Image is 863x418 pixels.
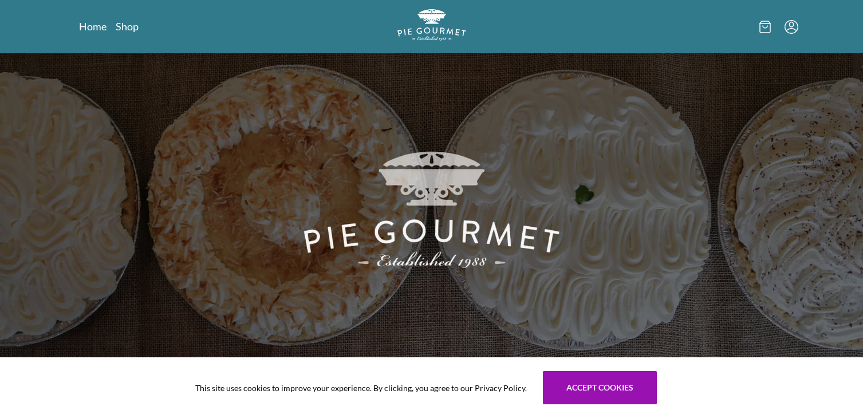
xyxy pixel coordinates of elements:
img: logo [397,9,466,41]
button: Accept cookies [543,371,657,404]
a: Shop [116,19,139,33]
span: This site uses cookies to improve your experience. By clicking, you agree to our Privacy Policy. [195,382,527,394]
a: Logo [397,9,466,44]
button: Menu [785,20,798,34]
a: Home [79,19,107,33]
